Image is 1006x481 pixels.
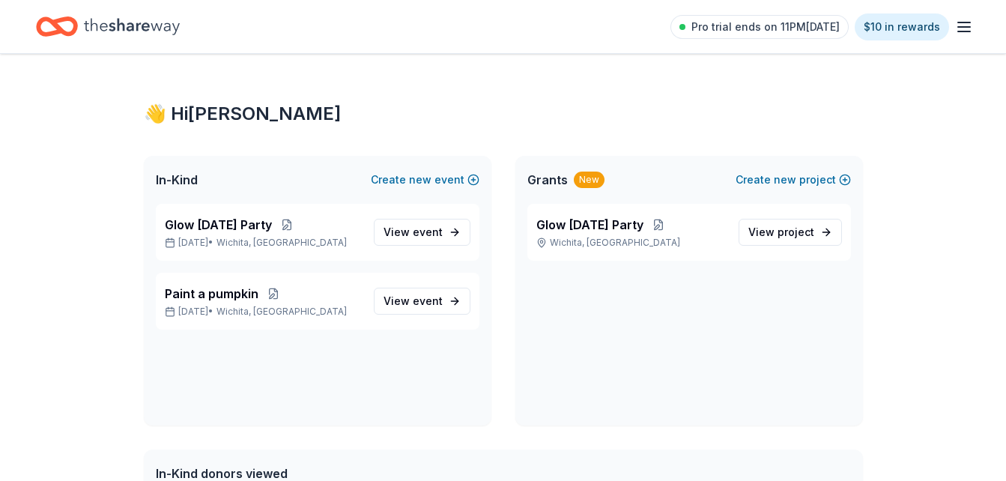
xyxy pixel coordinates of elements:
span: Wichita, [GEOGRAPHIC_DATA] [216,306,347,318]
span: Glow [DATE] Party [536,216,643,234]
span: Glow [DATE] Party [165,216,272,234]
a: $10 in rewards [855,13,949,40]
a: View event [374,219,470,246]
span: View [384,223,443,241]
span: event [413,226,443,238]
p: [DATE] • [165,306,362,318]
span: Paint a pumpkin [165,285,258,303]
span: Wichita, [GEOGRAPHIC_DATA] [216,237,347,249]
a: View project [739,219,842,246]
a: Pro trial ends on 11PM[DATE] [670,15,849,39]
span: Pro trial ends on 11PM[DATE] [691,18,840,36]
button: Createnewproject [736,171,851,189]
button: Createnewevent [371,171,479,189]
div: 👋 Hi [PERSON_NAME] [144,102,863,126]
p: [DATE] • [165,237,362,249]
p: Wichita, [GEOGRAPHIC_DATA] [536,237,727,249]
span: project [778,226,814,238]
span: event [413,294,443,307]
a: Home [36,9,180,44]
span: View [384,292,443,310]
span: Grants [527,171,568,189]
span: View [748,223,814,241]
span: new [774,171,796,189]
span: new [409,171,431,189]
span: In-Kind [156,171,198,189]
div: New [574,172,604,188]
a: View event [374,288,470,315]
